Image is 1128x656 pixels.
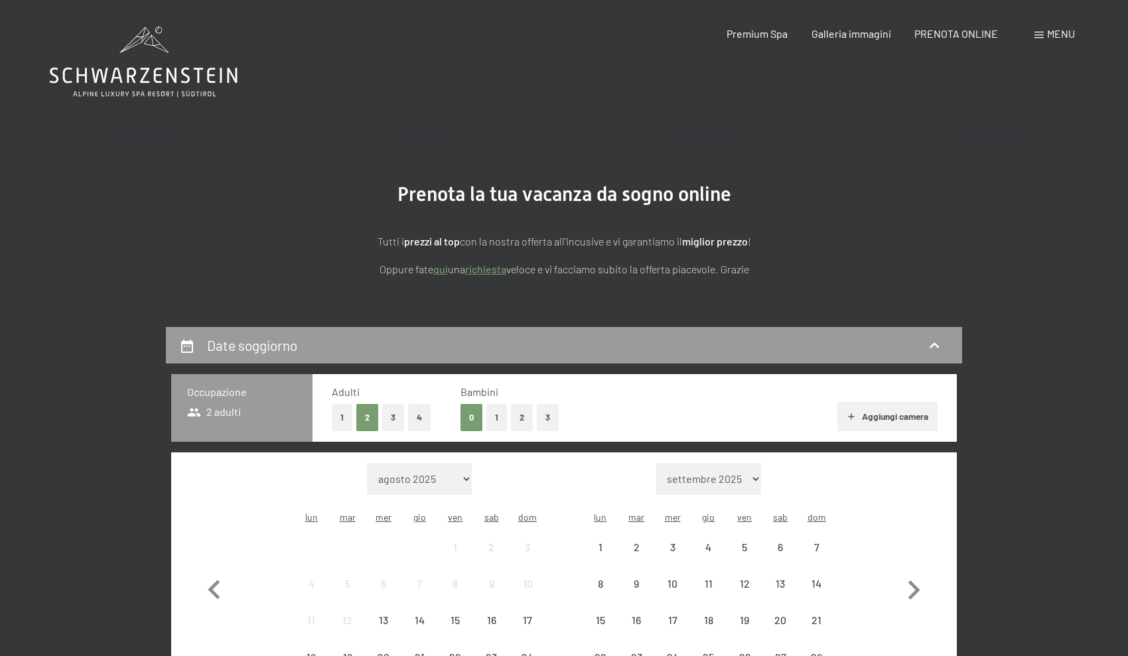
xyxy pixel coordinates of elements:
[584,578,617,612] div: 8
[773,511,788,523] abbr: sabato
[356,404,378,431] button: 2
[537,404,559,431] button: 3
[330,578,364,612] div: 5
[510,566,545,602] div: Sun Aug 10 2025
[620,542,653,575] div: 2
[293,566,329,602] div: arrivo/check-in non effettuabile
[1047,27,1075,40] span: Menu
[207,337,297,354] h2: Date soggiorno
[692,615,725,648] div: 18
[474,602,510,638] div: Sat Aug 16 2025
[762,602,798,638] div: arrivo/check-in non effettuabile
[764,578,797,612] div: 13
[366,602,401,638] div: arrivo/check-in non effettuabile
[366,566,401,602] div: arrivo/check-in non effettuabile
[397,182,731,206] span: Prenota la tua vacanza da sogno online
[584,542,617,575] div: 1
[800,542,833,575] div: 7
[293,566,329,602] div: Mon Aug 04 2025
[583,602,618,638] div: Mon Sep 15 2025
[799,602,835,638] div: Sun Sep 21 2025
[475,542,508,575] div: 2
[465,263,506,275] a: richiesta
[460,385,498,398] span: Bambini
[232,233,896,250] p: Tutti i con la nostra offerta all'incusive e vi garantiamo il !
[762,602,798,638] div: Sat Sep 20 2025
[510,529,545,565] div: arrivo/check-in non effettuabile
[692,578,725,612] div: 11
[510,602,545,638] div: Sun Aug 17 2025
[762,529,798,565] div: Sat Sep 06 2025
[620,578,653,612] div: 9
[305,511,318,523] abbr: lunedì
[401,566,437,602] div: arrivo/check-in non effettuabile
[433,263,448,275] a: quì
[618,602,654,638] div: Tue Sep 16 2025
[437,529,473,565] div: arrivo/check-in non effettuabile
[474,602,510,638] div: arrivo/check-in non effettuabile
[811,27,891,40] a: Galleria immagini
[295,615,328,648] div: 11
[460,404,482,431] button: 0
[762,566,798,602] div: arrivo/check-in non effettuabile
[187,385,297,399] h3: Occupazione
[474,529,510,565] div: arrivo/check-in non effettuabile
[764,542,797,575] div: 6
[332,404,352,431] button: 1
[511,542,544,575] div: 3
[403,578,436,612] div: 7
[187,405,241,419] span: 2 adulti
[691,602,727,638] div: arrivo/check-in non effettuabile
[737,511,752,523] abbr: venerdì
[583,566,618,602] div: Mon Sep 08 2025
[474,566,510,602] div: arrivo/check-in non effettuabile
[401,566,437,602] div: Thu Aug 07 2025
[510,602,545,638] div: arrivo/check-in non effettuabile
[800,615,833,648] div: 21
[376,511,391,523] abbr: mercoledì
[401,602,437,638] div: arrivo/check-in non effettuabile
[691,566,727,602] div: arrivo/check-in non effettuabile
[728,615,761,648] div: 19
[656,542,689,575] div: 3
[618,566,654,602] div: Tue Sep 09 2025
[583,566,618,602] div: arrivo/check-in non effettuabile
[799,566,835,602] div: arrivo/check-in non effettuabile
[329,602,365,638] div: arrivo/check-in non effettuabile
[329,566,365,602] div: arrivo/check-in non effettuabile
[727,27,788,40] a: Premium Spa
[618,602,654,638] div: arrivo/check-in non effettuabile
[799,602,835,638] div: arrivo/check-in non effettuabile
[475,615,508,648] div: 16
[448,511,462,523] abbr: venerdì
[583,529,618,565] div: arrivo/check-in non effettuabile
[437,529,473,565] div: Fri Aug 01 2025
[665,511,681,523] abbr: mercoledì
[329,602,365,638] div: Tue Aug 12 2025
[367,578,400,612] div: 6
[764,615,797,648] div: 20
[727,566,762,602] div: Fri Sep 12 2025
[727,602,762,638] div: arrivo/check-in non effettuabile
[727,602,762,638] div: Fri Sep 19 2025
[727,529,762,565] div: Fri Sep 05 2025
[510,566,545,602] div: arrivo/check-in non effettuabile
[727,529,762,565] div: arrivo/check-in non effettuabile
[691,566,727,602] div: Thu Sep 11 2025
[583,602,618,638] div: arrivo/check-in non effettuabile
[340,511,356,523] abbr: martedì
[762,566,798,602] div: Sat Sep 13 2025
[486,404,507,431] button: 1
[654,529,690,565] div: Wed Sep 03 2025
[654,602,690,638] div: Wed Sep 17 2025
[914,27,998,40] a: PRENOTA ONLINE
[618,529,654,565] div: Tue Sep 02 2025
[439,578,472,612] div: 8
[682,235,748,247] strong: miglior prezzo
[728,578,761,612] div: 12
[366,602,401,638] div: Wed Aug 13 2025
[474,529,510,565] div: Sat Aug 02 2025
